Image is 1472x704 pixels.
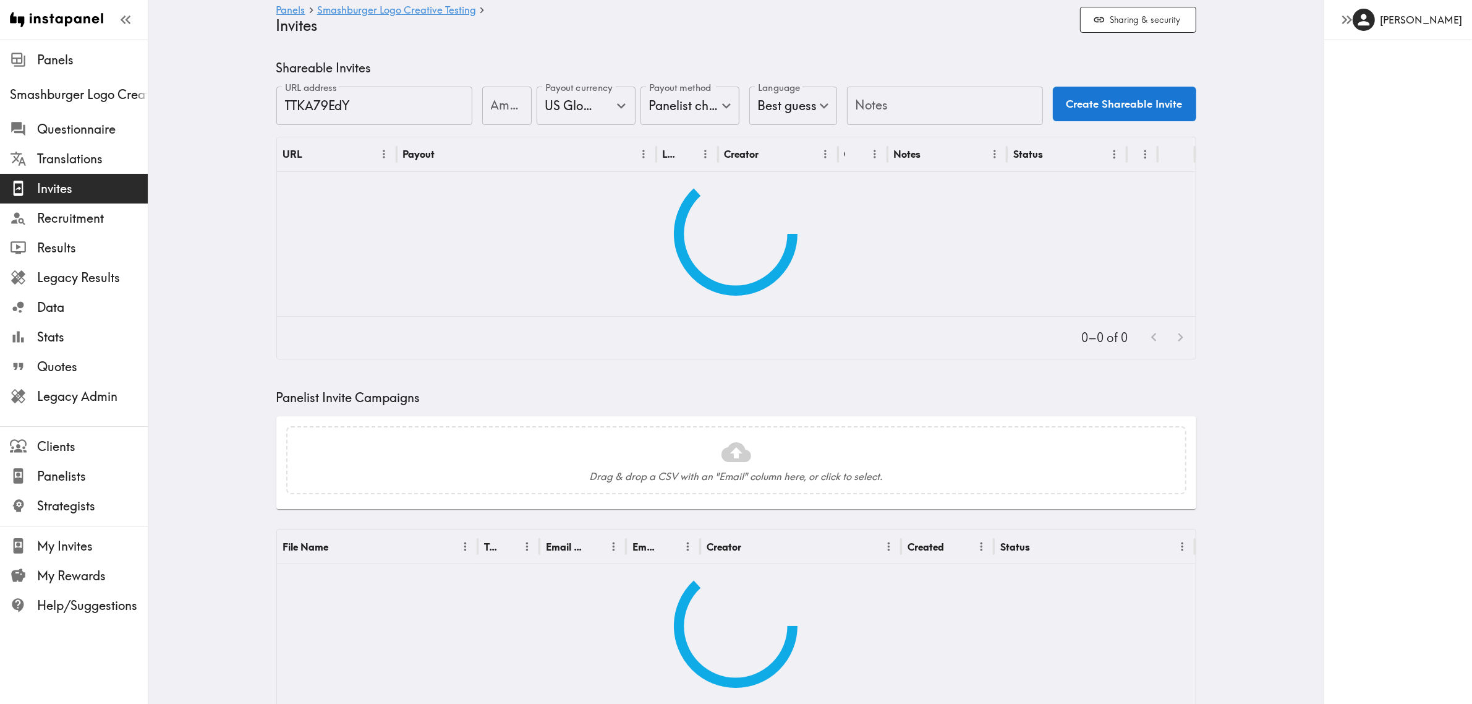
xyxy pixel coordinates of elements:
div: Panelist chooses [640,87,739,125]
button: Menu [604,537,623,556]
span: My Invites [37,538,148,555]
a: Smashburger Logo Creative Testing [317,5,476,17]
button: Sort [1044,145,1063,164]
label: Payout method [649,81,712,95]
span: Recruitment [37,210,148,227]
button: Menu [972,537,991,556]
span: My Rewards [37,567,148,585]
h5: Panelist Invite Campaigns [276,389,1196,406]
button: Menu [1105,145,1124,164]
div: Created [908,541,944,553]
button: Sort [922,145,941,164]
button: Sort [660,537,679,556]
label: URL address [285,81,337,95]
div: Emails Sent [632,541,658,553]
span: Legacy Admin [37,388,148,405]
div: Email Addresses [546,541,584,553]
button: Menu [517,537,537,556]
button: Sort [677,145,696,164]
div: Language [662,148,676,160]
button: Menu [696,145,715,164]
button: Sort [436,145,455,164]
div: Best guess [749,87,837,125]
span: Legacy Results [37,269,148,286]
button: Menu [678,537,697,556]
label: Language [758,81,800,95]
span: Translations [37,150,148,168]
button: Sort [585,537,605,556]
span: Stats [37,328,148,346]
button: Sort [846,145,866,164]
div: Status [1013,148,1043,160]
button: Sort [499,537,518,556]
span: Panelists [37,468,148,485]
div: Status [1000,541,1030,553]
button: Menu [866,145,885,164]
button: Menu [1136,145,1155,164]
div: URL [283,148,302,160]
div: File Name [283,541,329,553]
button: Sharing & security [1080,7,1196,33]
button: Open [611,96,631,115]
a: Panels [276,5,305,17]
button: Sort [330,537,349,556]
button: Sort [945,537,964,556]
button: Sort [1134,145,1154,164]
button: Sort [742,537,762,556]
button: Menu [816,145,835,164]
span: Clients [37,438,148,455]
button: Menu [375,145,394,164]
span: Help/Suggestions [37,597,148,614]
h5: Shareable Invites [276,59,1196,77]
button: Sort [760,145,779,164]
p: 0–0 of 0 [1082,329,1128,346]
button: Menu [879,537,898,556]
h6: Drag & drop a CSV with an "Email" column here, or click to select. [590,470,883,483]
h4: Invites [276,17,1070,35]
span: Results [37,239,148,257]
span: Questionnaire [37,121,148,138]
span: Smashburger Logo Creative Testing [10,86,148,103]
span: Data [37,299,148,316]
div: Creator [724,148,759,160]
span: Panels [37,51,148,69]
label: Payout currency [545,81,613,95]
span: Quotes [37,358,148,376]
h6: [PERSON_NAME] [1380,13,1462,27]
div: Type [484,541,498,553]
button: Sort [304,145,323,164]
span: Invites [37,180,148,197]
button: Menu [456,537,475,556]
button: Create Shareable Invite [1053,87,1196,121]
button: Sort [1031,537,1050,556]
button: Menu [985,145,1005,164]
button: Menu [634,145,653,164]
button: Menu [1173,537,1192,556]
div: Notes [893,148,921,160]
div: Creator [707,541,741,553]
div: Opens [844,148,845,160]
div: Payout [402,148,435,160]
span: Strategists [37,497,148,515]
